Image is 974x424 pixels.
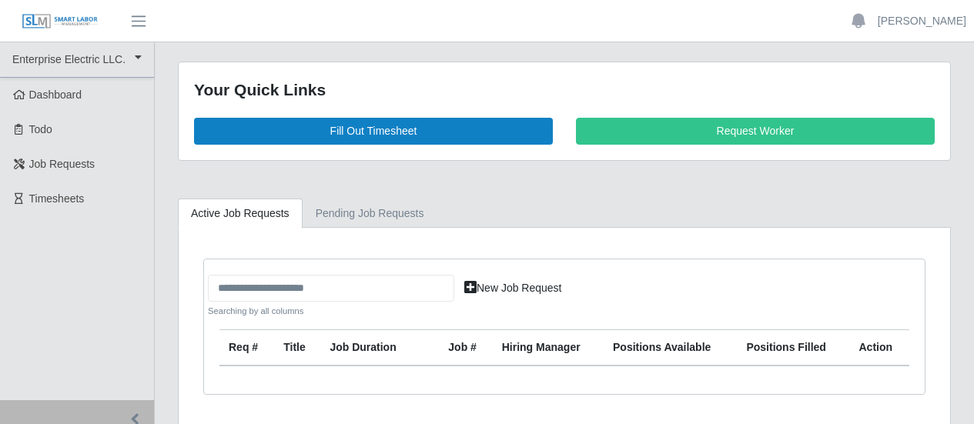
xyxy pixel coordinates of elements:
[576,118,935,145] a: Request Worker
[194,118,553,145] a: Fill Out Timesheet
[194,78,935,102] div: Your Quick Links
[29,192,85,205] span: Timesheets
[320,330,417,366] th: Job Duration
[878,13,966,29] a: [PERSON_NAME]
[439,330,492,366] th: Job #
[178,199,303,229] a: Active Job Requests
[604,330,737,366] th: Positions Available
[219,330,274,366] th: Req #
[29,158,95,170] span: Job Requests
[303,199,437,229] a: Pending Job Requests
[737,330,849,366] th: Positions Filled
[274,330,320,366] th: Title
[29,88,82,101] span: Dashboard
[22,13,99,30] img: SLM Logo
[454,275,572,302] a: New Job Request
[208,305,454,318] small: Searching by all columns
[493,330,604,366] th: Hiring Manager
[850,330,910,366] th: Action
[29,123,52,135] span: Todo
